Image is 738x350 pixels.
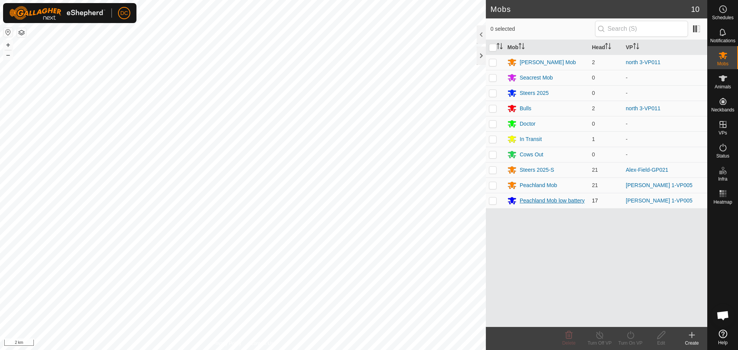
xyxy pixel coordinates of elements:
[592,90,595,96] span: 0
[623,116,707,131] td: -
[592,197,598,204] span: 17
[718,340,728,345] span: Help
[3,50,13,60] button: –
[623,85,707,101] td: -
[520,197,585,205] div: Peachland Mob low battery
[3,28,13,37] button: Reset Map
[592,136,595,142] span: 1
[595,21,688,37] input: Search (S)
[623,131,707,147] td: -
[710,38,735,43] span: Notifications
[213,340,241,347] a: Privacy Policy
[626,182,693,188] a: [PERSON_NAME] 1-VP005
[626,105,660,111] a: north 3-VP011
[711,304,735,327] div: Open chat
[520,135,542,143] div: In Transit
[562,340,576,346] span: Delete
[605,44,611,50] p-sorticon: Activate to sort
[520,120,535,128] div: Doctor
[691,3,700,15] span: 10
[520,166,554,174] div: Steers 2025-S
[592,105,595,111] span: 2
[718,177,727,181] span: Infra
[520,74,553,82] div: Seacrest Mob
[3,40,13,50] button: +
[520,89,549,97] div: Steers 2025
[251,340,273,347] a: Contact Us
[592,59,595,65] span: 2
[592,151,595,158] span: 0
[713,200,732,204] span: Heatmap
[490,25,595,33] span: 0 selected
[626,59,660,65] a: north 3-VP011
[592,121,595,127] span: 0
[646,340,676,347] div: Edit
[497,44,503,50] p-sorticon: Activate to sort
[520,105,531,113] div: Bulls
[708,327,738,348] a: Help
[623,70,707,85] td: -
[718,131,727,135] span: VPs
[9,6,105,20] img: Gallagher Logo
[633,44,639,50] p-sorticon: Activate to sort
[712,15,733,20] span: Schedules
[615,340,646,347] div: Turn On VP
[623,147,707,162] td: -
[520,58,576,66] div: [PERSON_NAME] Mob
[584,340,615,347] div: Turn Off VP
[120,9,128,17] span: DC
[592,75,595,81] span: 0
[711,108,734,112] span: Neckbands
[623,40,707,55] th: VP
[715,85,731,89] span: Animals
[592,167,598,173] span: 21
[716,154,729,158] span: Status
[519,44,525,50] p-sorticon: Activate to sort
[676,340,707,347] div: Create
[589,40,623,55] th: Head
[17,28,26,37] button: Map Layers
[717,61,728,66] span: Mobs
[520,151,543,159] div: Cows Out
[626,167,668,173] a: Alex-Field-GP021
[490,5,691,14] h2: Mobs
[520,181,557,189] div: Peachland Mob
[592,182,598,188] span: 21
[504,40,589,55] th: Mob
[626,197,693,204] a: [PERSON_NAME] 1-VP005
